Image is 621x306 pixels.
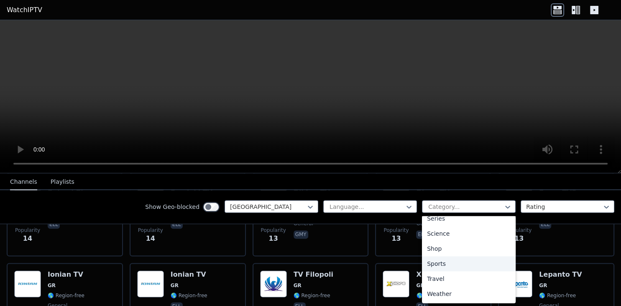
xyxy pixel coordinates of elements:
[137,270,164,297] img: Ionian TV
[294,282,302,289] span: GR
[416,282,424,289] span: GR
[48,220,60,229] p: ell
[138,227,163,234] span: Popularity
[260,270,287,297] img: TV Filopoli
[416,270,453,279] h6: Xplore
[48,270,84,279] h6: Ionian TV
[268,234,278,244] span: 13
[422,256,516,271] div: Sports
[422,271,516,286] div: Travel
[15,227,40,234] span: Popularity
[7,5,42,15] a: WatchIPTV
[416,292,453,299] span: 🌎 Region-free
[146,234,155,244] span: 14
[422,211,516,226] div: Series
[422,286,516,301] div: Weather
[145,203,199,211] label: Show Geo-blocked
[416,230,428,239] p: ell
[539,270,582,279] h6: Lepanto TV
[506,270,532,297] img: Lepanto TV
[294,270,333,279] h6: TV Filopoli
[391,234,401,244] span: 13
[539,292,576,299] span: 🌎 Region-free
[422,226,516,241] div: Science
[171,282,179,289] span: GR
[294,292,330,299] span: 🌎 Region-free
[539,220,551,229] p: ell
[48,282,56,289] span: GR
[506,227,532,234] span: Popularity
[383,270,409,297] img: Xplore
[514,234,524,244] span: 13
[539,282,547,289] span: GR
[23,234,32,244] span: 14
[14,270,41,297] img: Ionian TV
[171,220,183,229] p: ell
[10,174,37,190] button: Channels
[294,230,308,239] p: gmy
[51,174,74,190] button: Playlists
[383,227,409,234] span: Popularity
[422,241,516,256] div: Shop
[171,270,207,279] h6: Ionian TV
[171,292,207,299] span: 🌎 Region-free
[261,227,286,234] span: Popularity
[48,292,84,299] span: 🌎 Region-free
